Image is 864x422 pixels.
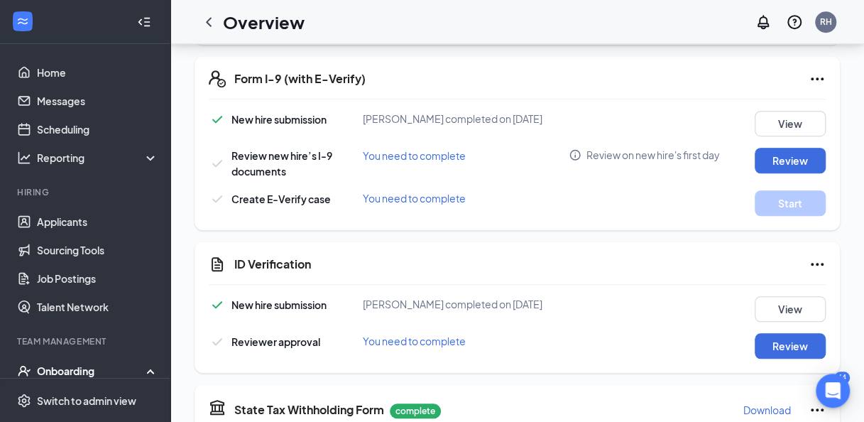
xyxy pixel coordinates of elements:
[755,190,826,216] button: Start
[209,256,226,273] svg: CustomFormIcon
[37,394,136,408] div: Switch to admin view
[755,333,826,359] button: Review
[17,335,155,347] div: Team Management
[209,296,226,313] svg: Checkmark
[223,10,305,34] h1: Overview
[37,264,158,293] a: Job Postings
[37,115,158,144] a: Scheduling
[743,403,791,417] p: Download
[755,13,772,31] svg: Notifications
[755,148,826,173] button: Review
[743,399,792,421] button: Download
[37,364,146,378] div: Onboarding
[363,149,466,162] span: You need to complete
[586,148,720,162] span: Review on new hire's first day
[209,111,226,128] svg: Checkmark
[569,148,581,161] svg: Info
[755,111,826,136] button: View
[16,14,30,28] svg: WorkstreamLogo
[231,335,320,348] span: Reviewer approval
[37,151,159,165] div: Reporting
[755,296,826,322] button: View
[363,298,542,310] span: [PERSON_NAME] completed on [DATE]
[17,394,31,408] svg: Settings
[137,15,151,29] svg: Collapse
[231,149,332,178] span: Review new hire’s I-9 documents
[17,186,155,198] div: Hiring
[209,190,226,207] svg: Checkmark
[390,404,441,418] p: complete
[17,364,31,378] svg: UserCheck
[17,151,31,165] svg: Analysis
[231,298,327,311] span: New hire submission
[809,256,826,273] svg: Ellipses
[234,256,311,272] h5: ID Verification
[363,335,466,347] span: You need to complete
[209,155,226,172] svg: Checkmark
[786,13,803,31] svg: QuestionInfo
[234,71,366,87] h5: Form I-9 (with E-Verify)
[37,293,158,321] a: Talent Network
[231,193,331,205] span: Create E-Verify case
[816,374,850,408] div: Open Intercom Messenger
[209,333,226,350] svg: Checkmark
[209,70,226,87] svg: FormI9EVerifyIcon
[809,70,826,87] svg: Ellipses
[834,372,850,384] div: 44
[37,58,158,87] a: Home
[37,207,158,236] a: Applicants
[363,192,466,205] span: You need to complete
[809,401,826,418] svg: Ellipses
[37,87,158,115] a: Messages
[820,16,832,28] div: RH
[231,113,327,126] span: New hire submission
[209,399,226,416] svg: TaxGovernmentIcon
[234,402,384,418] h5: State Tax Withholding Form
[363,112,542,125] span: [PERSON_NAME] completed on [DATE]
[37,236,158,264] a: Sourcing Tools
[200,13,217,31] svg: ChevronLeft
